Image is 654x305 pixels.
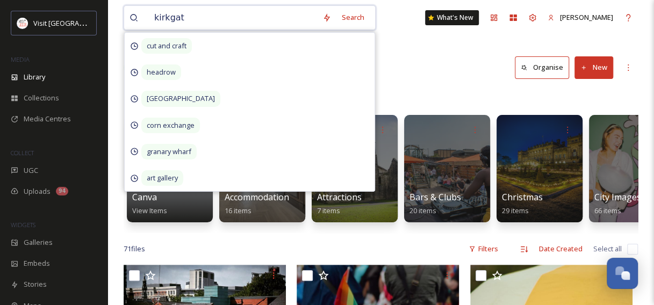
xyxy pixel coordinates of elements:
[409,191,461,203] span: Bars & Clubs
[141,144,197,159] span: granary wharf
[607,258,638,289] button: Open Chat
[24,186,51,197] span: Uploads
[17,18,28,28] img: download%20(3).png
[409,206,436,215] span: 20 items
[24,114,71,124] span: Media Centres
[515,56,569,78] button: Organise
[409,192,461,215] a: Bars & Clubs20 items
[11,55,30,63] span: MEDIA
[502,206,529,215] span: 29 items
[56,187,68,195] div: 94
[124,244,145,254] span: 71 file s
[317,191,362,203] span: Attractions
[24,237,53,248] span: Galleries
[11,149,34,157] span: COLLECT
[317,206,340,215] span: 7 items
[33,18,117,28] span: Visit [GEOGRAPHIC_DATA]
[225,192,289,215] a: Accommodation16 items
[141,170,183,186] span: art gallery
[225,206,251,215] span: 16 items
[132,206,167,215] span: View Items
[463,238,504,259] div: Filters
[534,238,588,259] div: Date Created
[11,221,35,229] span: WIDGETS
[515,56,574,78] a: Organise
[317,192,362,215] a: Attractions7 items
[425,10,479,25] a: What's New
[574,56,613,78] button: New
[560,12,613,22] span: [PERSON_NAME]
[132,191,157,203] span: Canva
[594,192,641,215] a: City Images66 items
[141,38,192,54] span: cut and craft
[149,6,317,30] input: Search your library
[594,206,621,215] span: 66 items
[502,192,543,215] a: Christmas29 items
[141,64,181,80] span: headrow
[124,110,216,222] a: INTEGRATIONCanvaView Items
[594,191,641,203] span: City Images
[502,191,543,203] span: Christmas
[24,93,59,103] span: Collections
[336,7,370,28] div: Search
[593,244,622,254] span: Select all
[225,191,289,203] span: Accommodation
[542,7,619,28] a: [PERSON_NAME]
[24,258,50,268] span: Embeds
[141,118,200,133] span: corn exchange
[141,91,220,106] span: [GEOGRAPHIC_DATA]
[24,72,45,82] span: Library
[24,279,47,289] span: Stories
[24,165,38,176] span: UGC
